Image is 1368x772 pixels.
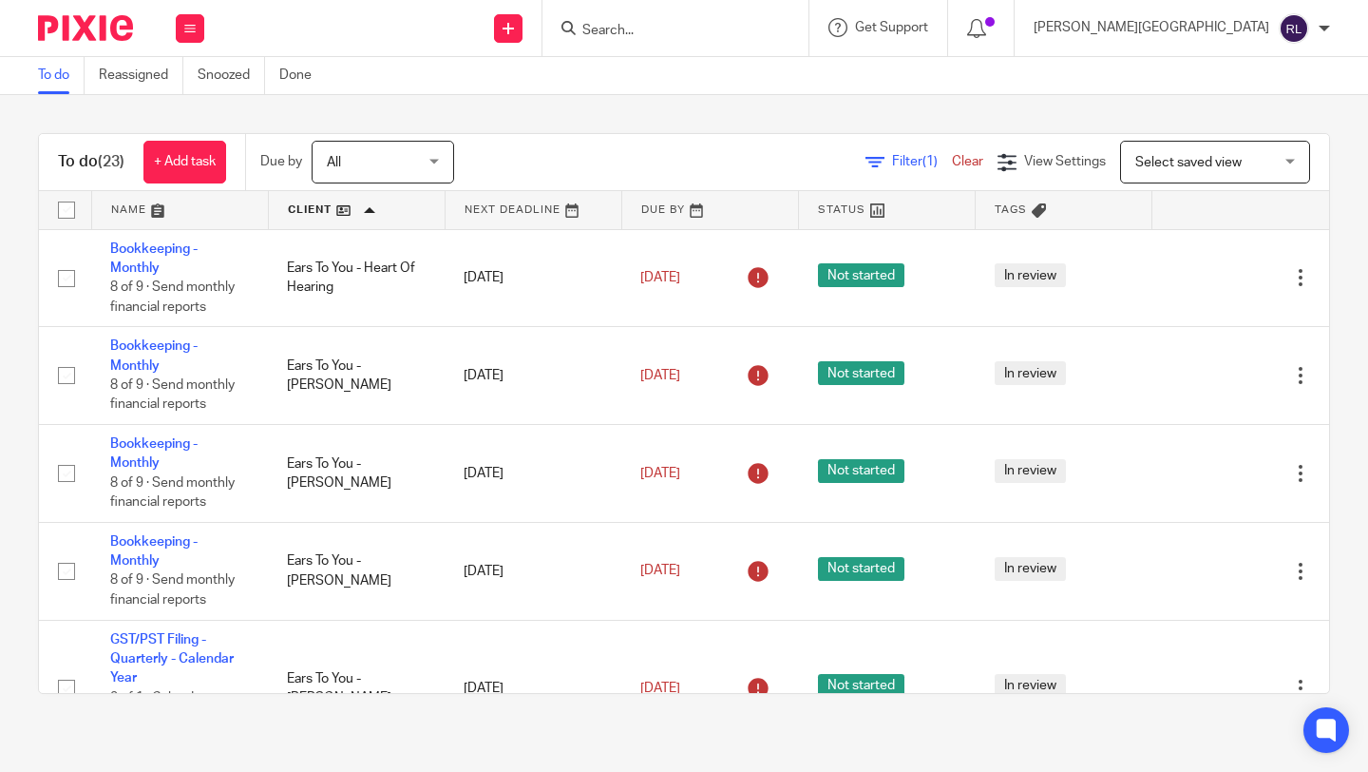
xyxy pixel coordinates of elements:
span: [DATE] [640,565,680,578]
span: Not started [818,263,904,287]
td: [DATE] [445,229,621,327]
span: In review [995,459,1066,483]
td: [DATE] [445,327,621,425]
td: Ears To You - Heart Of Hearing [268,229,445,327]
span: Tags [995,204,1027,215]
td: Ears To You - [PERSON_NAME] [268,522,445,620]
span: [DATE] [640,682,680,695]
a: Snoozed [198,57,265,94]
span: Not started [818,557,904,581]
input: Search [580,23,751,40]
span: In review [995,361,1066,385]
span: Filter [892,155,952,168]
span: 0 of 1 · Calendar Quarterly GST/PST Filings [110,691,223,743]
span: In review [995,674,1066,698]
img: svg%3E [1279,13,1309,44]
p: [PERSON_NAME][GEOGRAPHIC_DATA] [1034,18,1269,37]
span: 8 of 9 · Send monthly financial reports [110,574,235,608]
td: [DATE] [445,425,621,523]
span: In review [995,263,1066,287]
span: 8 of 9 · Send monthly financial reports [110,476,235,510]
span: [DATE] [640,467,680,480]
span: 8 of 9 · Send monthly financial reports [110,378,235,412]
span: 8 of 9 · Send monthly financial reports [110,280,235,314]
a: Done [279,57,326,94]
td: Ears To You - [PERSON_NAME] [268,327,445,425]
span: In review [995,557,1066,581]
span: Select saved view [1135,156,1242,169]
a: Bookkeeping - Monthly [110,339,198,372]
a: Bookkeeping - Monthly [110,437,198,470]
h1: To do [58,152,124,172]
a: GST/PST Filing - Quarterly - Calendar Year [110,633,234,685]
td: [DATE] [445,522,621,620]
span: (23) [98,154,124,169]
td: Ears To You - [PERSON_NAME] [268,620,445,757]
span: All [327,156,341,169]
span: (1) [922,155,938,168]
span: Not started [818,674,904,698]
p: Due by [260,152,302,171]
span: Not started [818,459,904,483]
span: Get Support [855,21,928,34]
td: Ears To You - [PERSON_NAME] [268,425,445,523]
a: Reassigned [99,57,183,94]
span: View Settings [1024,155,1106,168]
span: Not started [818,361,904,385]
a: Bookkeeping - Monthly [110,535,198,568]
span: [DATE] [640,271,680,284]
a: To do [38,57,85,94]
img: Pixie [38,15,133,41]
a: Clear [952,155,983,168]
td: [DATE] [445,620,621,757]
span: [DATE] [640,369,680,382]
a: Bookkeeping - Monthly [110,242,198,275]
a: + Add task [143,141,226,183]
